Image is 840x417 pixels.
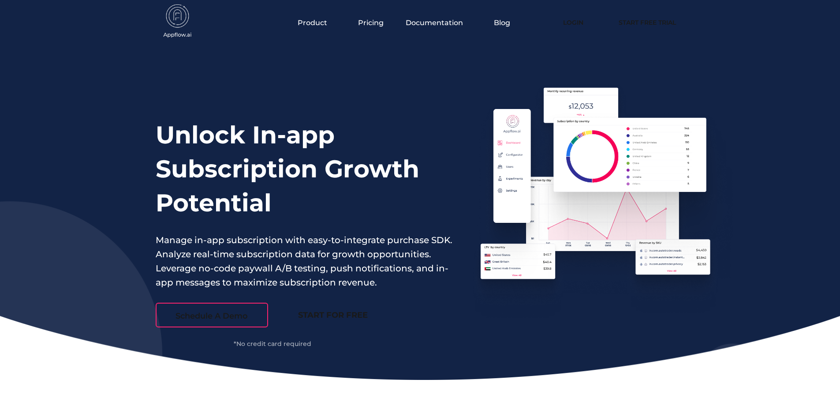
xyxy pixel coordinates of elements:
[277,303,389,327] a: START FOR FREE
[156,303,268,327] a: Schedule A Demo
[156,233,453,289] p: Manage in-app subscription with easy-to-integrate purchase SDK. Analyze real-time subscription da...
[494,19,510,27] a: Blog
[406,19,463,27] span: Documentation
[358,19,384,27] a: Pricing
[156,341,389,347] div: *No credit card required
[406,19,472,27] button: Documentation
[156,118,453,220] h1: Unlock In-app Subscription Growth Potential
[610,13,685,32] a: Start Free Trial
[550,13,597,32] a: Login
[156,4,200,40] img: appflow.ai-logo
[298,19,327,27] span: Product
[298,19,336,27] button: Product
